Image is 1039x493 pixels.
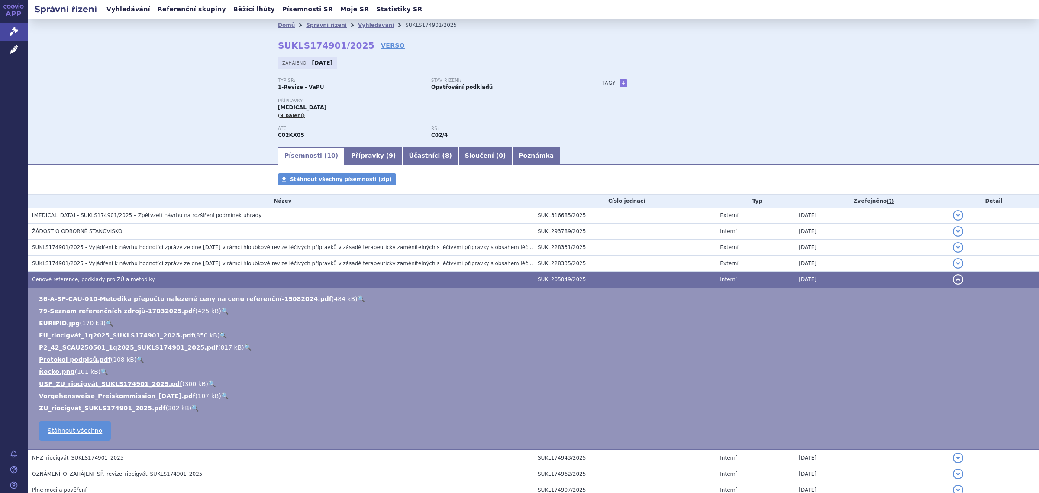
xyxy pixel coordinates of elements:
span: NHZ_riocigvát_SUKLS174901_2025 [32,455,123,461]
span: ŽÁDOST O ODBORNÉ STANOVISKO [32,228,122,234]
strong: 1-Revize - VaPÚ [278,84,324,90]
span: SUKLS174901/2025 - Vyjádření k návrhu hodnotící zprávy ze dne 9.5.2025 v rámci hloubkové revize l... [32,260,588,266]
span: 101 kB [77,368,98,375]
th: Detail [949,195,1039,208]
li: ( ) [39,343,1030,352]
a: Písemnosti (10) [278,147,345,165]
a: Přípravky (9) [345,147,402,165]
span: Interní [720,228,737,234]
td: SUKL228335/2025 [533,256,716,272]
span: Externí [720,212,738,218]
td: [DATE] [794,240,949,256]
a: VERSO [381,41,405,50]
a: USP_ZU_riocigvát_SUKLS174901_2025.pdf [39,380,182,387]
p: Přípravky: [278,98,584,104]
a: Vorgehensweise_Preiskommission_[DATE].pdf [39,392,195,399]
a: Sloučení (0) [458,147,512,165]
a: Statistiky SŘ [374,3,425,15]
a: 🔍 [208,380,216,387]
td: [DATE] [794,256,949,272]
a: Řecko.png [39,368,74,375]
a: 🔍 [100,368,108,375]
li: ( ) [39,392,1030,400]
td: SUKL174943/2025 [533,450,716,466]
button: detail [953,242,963,253]
span: Externí [720,244,738,250]
strong: riocigvát [431,132,448,138]
a: 🔍 [221,308,229,315]
span: 484 kB [334,295,355,302]
span: 170 kB [82,320,103,327]
a: 🔍 [244,344,252,351]
li: ( ) [39,355,1030,364]
a: Moje SŘ [338,3,371,15]
a: 🔍 [219,332,227,339]
span: Interní [720,471,737,477]
a: P2_42_SCAU250501_1q2025_SUKLS174901_2025.pdf [39,344,218,351]
span: 10 [327,152,335,159]
th: Název [28,195,533,208]
li: ( ) [39,379,1030,388]
td: [DATE] [794,466,949,482]
span: 300 kB [185,380,206,387]
td: SUKL174962/2025 [533,466,716,482]
span: 108 kB [113,356,134,363]
span: Stáhnout všechny písemnosti (zip) [290,176,392,182]
span: 107 kB [198,392,219,399]
td: [DATE] [794,224,949,240]
button: detail [953,453,963,463]
li: SUKLS174901/2025 [405,19,468,32]
td: [DATE] [794,450,949,466]
span: Adempas - SUKLS174901/2025 – Zpětvzetí návrhu na rozšíření podmínek úhrady [32,212,261,218]
strong: [DATE] [312,60,333,66]
strong: Opatřování podkladů [431,84,493,90]
a: Písemnosti SŘ [280,3,336,15]
span: [MEDICAL_DATA] [278,104,326,110]
strong: RIOCIGUÁT [278,132,304,138]
p: Stav řízení: [431,78,576,83]
h3: Tagy [602,78,616,88]
strong: SUKLS174901/2025 [278,40,374,51]
a: 36-A-SP-CAU-010-Metodika přepočtu nalezené ceny na cenu referenční-15082024.pdf [39,295,332,302]
a: Stáhnout všechno [39,421,111,441]
span: (9 balení) [278,113,305,118]
abbr: (?) [887,198,894,204]
li: ( ) [39,367,1030,376]
a: Poznámka [512,147,560,165]
a: + [620,79,627,87]
span: 9 [389,152,393,159]
span: Cenové reference, podklady pro ZÚ a metodiky [32,276,155,282]
a: ZU_riocigvát_SUKLS174901_2025.pdf [39,405,165,412]
a: Správní řízení [306,22,347,28]
a: 79-Seznam referenčních zdrojů-17032025.pdf [39,308,195,315]
span: 817 kB [220,344,242,351]
span: Interní [720,455,737,461]
a: Referenční skupiny [155,3,229,15]
span: Externí [720,260,738,266]
p: Typ SŘ: [278,78,423,83]
a: 🔍 [358,295,365,302]
td: SUKL293789/2025 [533,224,716,240]
a: Účastníci (8) [402,147,458,165]
th: Zveřejněno [794,195,949,208]
button: detail [953,469,963,479]
a: FU_riocigvát_1q2025_SUKLS174901_2025.pdf [39,332,194,339]
span: Interní [720,487,737,493]
td: SUKL316685/2025 [533,208,716,224]
li: ( ) [39,295,1030,303]
span: 0 [499,152,503,159]
th: Číslo jednací [533,195,716,208]
th: Typ [716,195,794,208]
li: ( ) [39,331,1030,340]
li: ( ) [39,319,1030,328]
a: 🔍 [136,356,144,363]
a: 🔍 [221,392,229,399]
p: ATC: [278,126,423,131]
span: 302 kB [168,405,189,412]
button: detail [953,226,963,237]
a: Stáhnout všechny písemnosti (zip) [278,173,396,185]
td: SUKL205049/2025 [533,272,716,288]
a: Protokol podpisů.pdf [39,356,111,363]
span: SUKLS174901/2025 - Vyjádření k návrhu hodnotící zprávy ze dne 9.5.2025 v rámci hloubkové revize l... [32,244,588,250]
td: [DATE] [794,272,949,288]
